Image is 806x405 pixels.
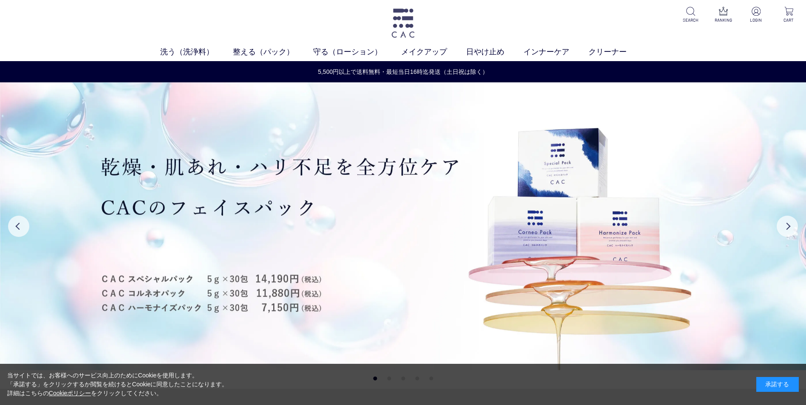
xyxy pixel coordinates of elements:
[401,46,466,58] a: メイクアップ
[713,17,734,23] p: RANKING
[160,46,233,58] a: 洗う（洗浄料）
[713,7,734,23] a: RANKING
[233,46,313,58] a: 整える（パック）
[49,390,91,397] a: Cookieポリシー
[0,67,806,76] a: 5,500円以上で送料無料・最短当日16時迄発送（土日祝は除く）
[778,17,799,23] p: CART
[777,216,798,237] button: Next
[8,216,29,237] button: Previous
[680,17,701,23] p: SEARCH
[746,7,766,23] a: LOGIN
[756,377,799,392] div: 承諾する
[390,8,416,38] img: logo
[588,46,646,58] a: クリーナー
[7,371,228,398] div: 当サイトでは、お客様へのサービス向上のためにCookieを使用します。 「承諾する」をクリックするか閲覧を続けるとCookieに同意したことになります。 詳細はこちらの をクリックしてください。
[466,46,523,58] a: 日やけ止め
[746,17,766,23] p: LOGIN
[313,46,401,58] a: 守る（ローション）
[680,7,701,23] a: SEARCH
[778,7,799,23] a: CART
[523,46,588,58] a: インナーケア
